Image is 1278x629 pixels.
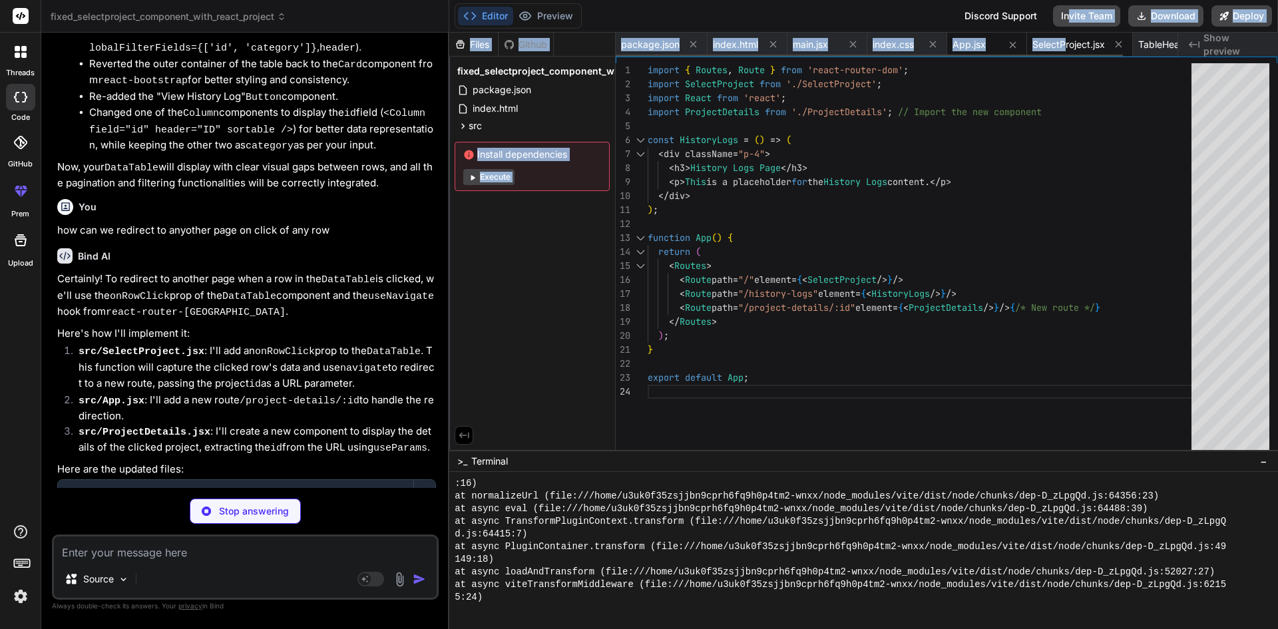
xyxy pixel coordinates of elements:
code: Button [246,92,282,103]
span: } [1095,302,1100,314]
span: ProjectDetails [909,302,983,314]
li: Re-added the "View History Log" component. [89,89,436,106]
div: 21 [616,343,630,357]
span: Route [685,274,712,286]
span: 5:24) [455,591,483,604]
div: 1 [616,63,630,77]
span: App [696,232,712,244]
p: Always double-check its answers. Your in Bind [52,600,439,612]
div: Files [449,38,498,51]
code: /project-details/:id [240,395,359,407]
span: − [1260,455,1267,468]
span: ; [664,329,669,341]
span: < [680,302,685,314]
button: Redirect on DataTable Row ClickClick to open Workbench [58,480,413,524]
span: h3 [674,162,685,174]
span: element [754,274,791,286]
label: prem [11,208,29,220]
span: { [685,64,690,76]
span: < [802,274,807,286]
span: SelectProject.jsx [1032,38,1105,51]
span: </ [669,315,680,327]
span: import [648,92,680,104]
p: Source [83,572,114,586]
span: "p-4" [738,148,765,160]
span: < [680,288,685,300]
span: at async viteTransformMiddleware (file:///home/u3uk0f35zsjjbn9cprh6fq9h0p4tm2-wnxx/node_modules/v... [455,578,1226,591]
span: ) [717,232,722,244]
span: content [887,176,925,188]
span: function [648,232,690,244]
span: 149:18) [455,553,494,566]
span: Route [685,302,712,314]
span: for [791,176,807,188]
span: = [733,302,738,314]
span: } [887,274,893,286]
span: main.jsx [793,38,828,51]
div: 6 [616,133,630,147]
span: } [770,64,775,76]
span: ( [754,134,759,146]
span: SelectProject [685,78,754,90]
label: Upload [8,258,33,269]
span: 'react' [744,92,781,104]
div: 20 [616,329,630,343]
span: > [685,162,690,174]
span: = [855,288,861,300]
span: package.json [471,82,532,98]
div: Github [499,38,553,51]
span: div className [664,148,733,160]
span: Logs [866,176,887,188]
div: 24 [616,385,630,399]
code: src/ProjectDetails.jsx [79,427,210,438]
div: 18 [616,301,630,315]
span: App [728,371,744,383]
div: Click to collapse the range. [632,259,649,273]
span: index.css [873,38,914,51]
code: DataTable [222,291,276,302]
code: react-bootstrap [98,75,188,87]
span: { [797,274,802,286]
span: p [674,176,680,188]
div: 23 [616,371,630,385]
p: Certainly! To redirect to another page when a row in the is clicked, we'll use the prop of the co... [57,272,436,321]
span: ; [887,106,893,118]
code: Column [183,108,219,119]
span: > [685,190,690,202]
img: icon [413,572,426,586]
span: ProjectDetails [685,106,759,118]
label: threads [6,67,35,79]
span: => [770,134,781,146]
p: Here's how I'll implement it: [57,326,436,341]
h6: You [79,200,97,214]
p: Now, your will display with clear visual gaps between rows, and all the pagination and filtering ... [57,160,436,191]
code: id [270,443,282,454]
span: ; [781,92,786,104]
span: div [669,190,685,202]
span: = [733,274,738,286]
span: < [903,302,909,314]
span: < [866,288,871,300]
span: at normalizeUrl (file:///home/u3uk0f35zsjjbn9cprh6fq9h0p4tm2-wnxx/node_modules/vite/dist/node/chu... [455,490,1159,503]
span: SelectProject [807,274,877,286]
img: settings [9,585,32,608]
span: the [807,176,823,188]
span: from [781,64,802,76]
span: > [802,162,807,174]
code: onRowClick [110,291,170,302]
span: /> [983,302,994,314]
div: 11 [616,203,630,217]
div: 17 [616,287,630,301]
li: : I'll create a new component to display the details of the clicked project, extracting the from ... [68,424,436,457]
div: 14 [616,245,630,259]
span: = [733,288,738,300]
div: 22 [616,357,630,371]
span: ( [712,232,717,244]
li: Changed one of the components to display the field ( ) for better data representation, while keep... [89,105,436,154]
span: TableHeader.jsx [1138,38,1208,51]
span: App.jsx [953,38,986,51]
span: "/" [738,274,754,286]
span: ) [648,204,653,216]
code: id [249,379,261,390]
span: Install dependencies [463,148,601,161]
